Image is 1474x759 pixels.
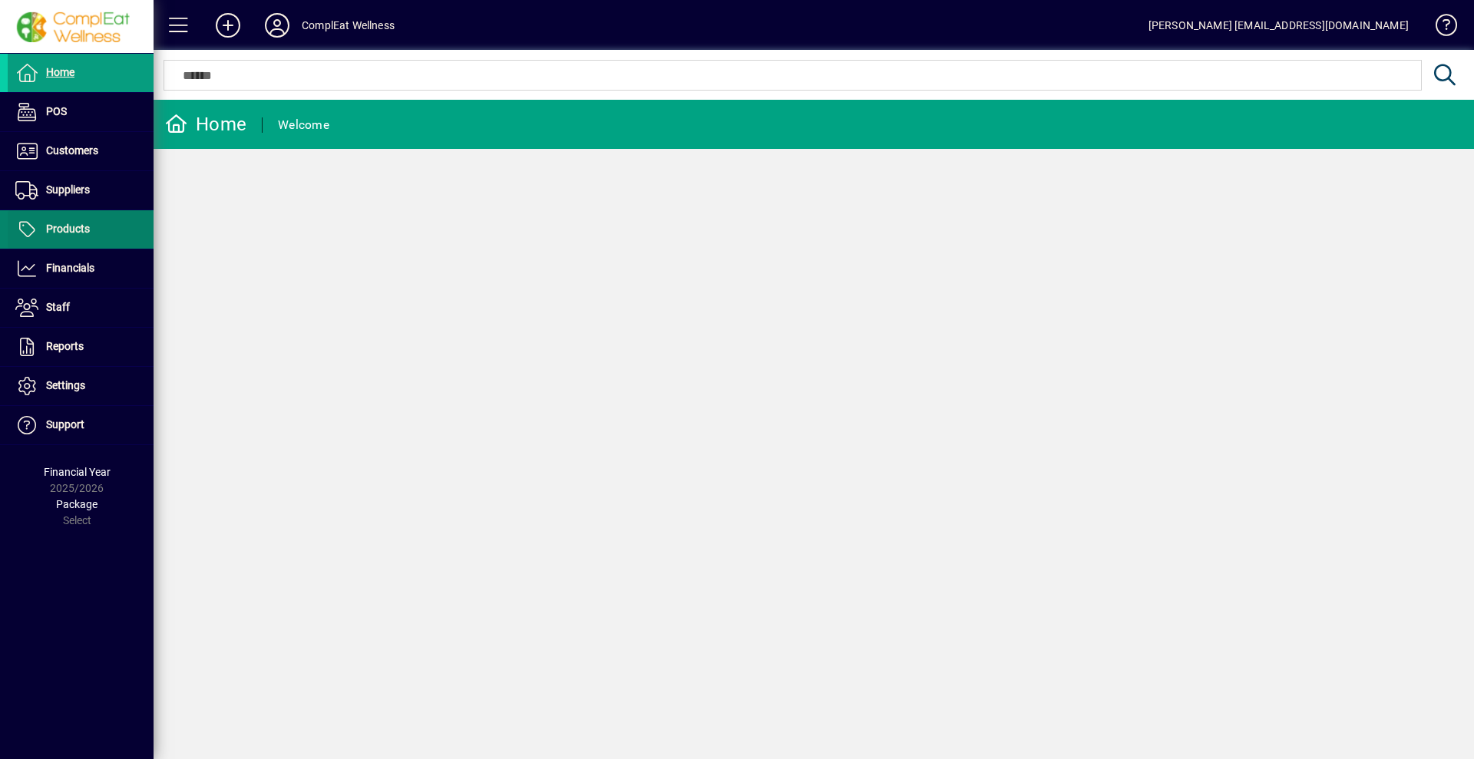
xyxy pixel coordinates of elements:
span: Support [46,418,84,431]
button: Add [203,12,253,39]
span: Package [56,498,97,510]
span: Customers [46,144,98,157]
a: Support [8,406,154,444]
div: Home [165,112,246,137]
a: Knowledge Base [1424,3,1455,53]
span: Staff [46,301,70,313]
div: Welcome [278,113,329,137]
span: POS [46,105,67,117]
span: Financials [46,262,94,274]
div: ComplEat Wellness [302,13,395,38]
span: Reports [46,340,84,352]
span: Suppliers [46,183,90,196]
span: Home [46,66,74,78]
a: Customers [8,132,154,170]
a: POS [8,93,154,131]
a: Reports [8,328,154,366]
a: Products [8,210,154,249]
button: Profile [253,12,302,39]
a: Financials [8,249,154,288]
span: Products [46,223,90,235]
a: Suppliers [8,171,154,210]
span: Settings [46,379,85,391]
a: Settings [8,367,154,405]
span: Financial Year [44,466,111,478]
div: [PERSON_NAME] [EMAIL_ADDRESS][DOMAIN_NAME] [1148,13,1409,38]
a: Staff [8,289,154,327]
